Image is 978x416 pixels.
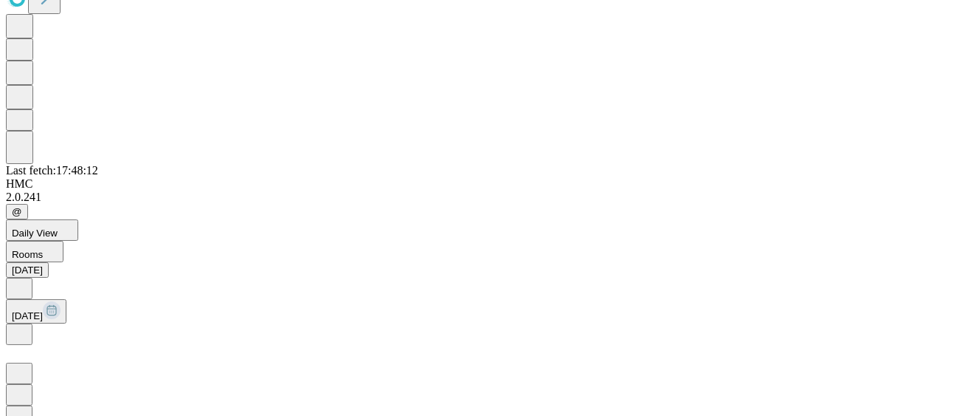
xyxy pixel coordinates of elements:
button: [DATE] [6,299,66,324]
span: @ [12,206,22,217]
div: 2.0.241 [6,191,972,204]
span: Last fetch: 17:48:12 [6,164,98,177]
span: [DATE] [12,310,43,321]
button: Daily View [6,219,78,241]
span: Rooms [12,249,43,260]
span: Daily View [12,228,58,239]
div: HMC [6,177,972,191]
button: [DATE] [6,262,49,278]
button: @ [6,204,28,219]
button: Rooms [6,241,63,262]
